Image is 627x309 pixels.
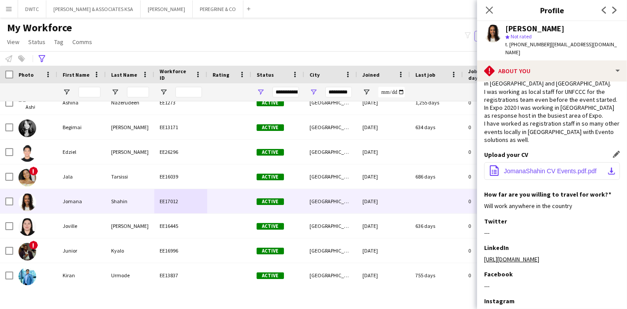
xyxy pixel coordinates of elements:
[106,263,154,287] div: Urmode
[484,282,620,290] div: ---
[154,115,207,139] div: EE13171
[257,149,284,156] span: Active
[154,140,207,164] div: EE26296
[505,41,617,56] span: | [EMAIL_ADDRESS][DOMAIN_NAME]
[357,189,410,213] div: [DATE]
[463,90,520,115] div: 0
[19,194,36,211] img: Jomana Shahin
[257,248,284,254] span: Active
[154,263,207,287] div: EE13837
[257,272,284,279] span: Active
[19,119,36,137] img: Begimai Alymbekova
[106,189,154,213] div: Shahin
[29,241,38,249] span: !
[463,164,520,189] div: 0
[477,4,627,16] h3: Profile
[378,87,405,97] input: Joined Filter Input
[357,115,410,139] div: [DATE]
[111,71,137,78] span: Last Name
[106,238,154,263] div: Kyalo
[106,115,154,139] div: [PERSON_NAME]
[37,53,47,64] app-action-btn: Advanced filters
[357,214,410,238] div: [DATE]
[484,202,620,210] div: Will work anywhere in the country
[484,229,620,237] div: ---
[18,0,46,18] button: DWTC
[63,71,90,78] span: First Name
[357,164,410,189] div: [DATE]
[463,189,520,213] div: 0
[19,144,36,162] img: Edziel Mingoy
[29,167,38,175] span: !
[127,87,149,97] input: Last Name Filter Input
[7,38,19,46] span: View
[410,90,463,115] div: 1,255 days
[410,263,463,287] div: 755 days
[63,88,71,96] button: Open Filter Menu
[46,0,141,18] button: [PERSON_NAME] & ASSOCIATES KSA
[362,88,370,96] button: Open Filter Menu
[474,31,519,41] button: Everyone5,891
[57,214,106,238] div: Joville
[415,71,435,78] span: Last job
[154,90,207,115] div: EE1273
[57,90,106,115] div: Ashina
[463,214,520,238] div: 0
[484,297,515,305] h3: Instagram
[505,41,551,48] span: t. [PHONE_NUMBER]
[310,71,320,78] span: City
[511,33,532,40] span: Not rated
[19,268,36,285] img: Kiran Urmode
[484,255,539,263] a: [URL][DOMAIN_NAME]
[484,151,528,159] h3: Upload your CV
[484,217,507,225] h3: Twitter
[304,263,357,287] div: [GEOGRAPHIC_DATA]
[160,68,191,81] span: Workforce ID
[57,164,106,189] div: Jala
[257,88,265,96] button: Open Filter Menu
[72,38,92,46] span: Comms
[484,270,513,278] h3: Facebook
[4,36,23,48] a: View
[463,115,520,139] div: 0
[25,36,49,48] a: Status
[463,263,520,287] div: 0
[54,38,63,46] span: Tag
[106,140,154,164] div: [PERSON_NAME]
[468,68,504,81] span: Jobs (last 90 days)
[257,223,284,230] span: Active
[477,60,627,82] div: About you
[213,71,229,78] span: Rating
[193,0,243,18] button: PEREGRINE & CO
[357,140,410,164] div: [DATE]
[410,164,463,189] div: 686 days
[257,100,284,106] span: Active
[410,115,463,139] div: 634 days
[154,214,207,238] div: EE16445
[78,87,101,97] input: First Name Filter Input
[484,190,611,198] h3: How far are you willing to travel for work?
[304,189,357,213] div: [GEOGRAPHIC_DATA]
[154,164,207,189] div: EE16039
[175,87,202,97] input: Workforce ID Filter Input
[154,189,207,213] div: EE17012
[304,164,357,189] div: [GEOGRAPHIC_DATA]
[304,115,357,139] div: [GEOGRAPHIC_DATA]
[357,90,410,115] div: [DATE]
[304,90,357,115] div: [GEOGRAPHIC_DATA]
[106,164,154,189] div: Tarsissi
[28,38,45,46] span: Status
[463,140,520,164] div: 0
[257,124,284,131] span: Active
[19,169,36,186] img: Jala Tarsissi
[304,238,357,263] div: [GEOGRAPHIC_DATA]
[106,90,154,115] div: Nazerudeen
[484,162,620,180] button: JomanaShahin CV Events.pdf.pdf
[51,36,67,48] a: Tag
[257,71,274,78] span: Status
[304,140,357,164] div: [GEOGRAPHIC_DATA]
[257,174,284,180] span: Active
[69,36,96,48] a: Comms
[111,88,119,96] button: Open Filter Menu
[57,263,106,287] div: Kiran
